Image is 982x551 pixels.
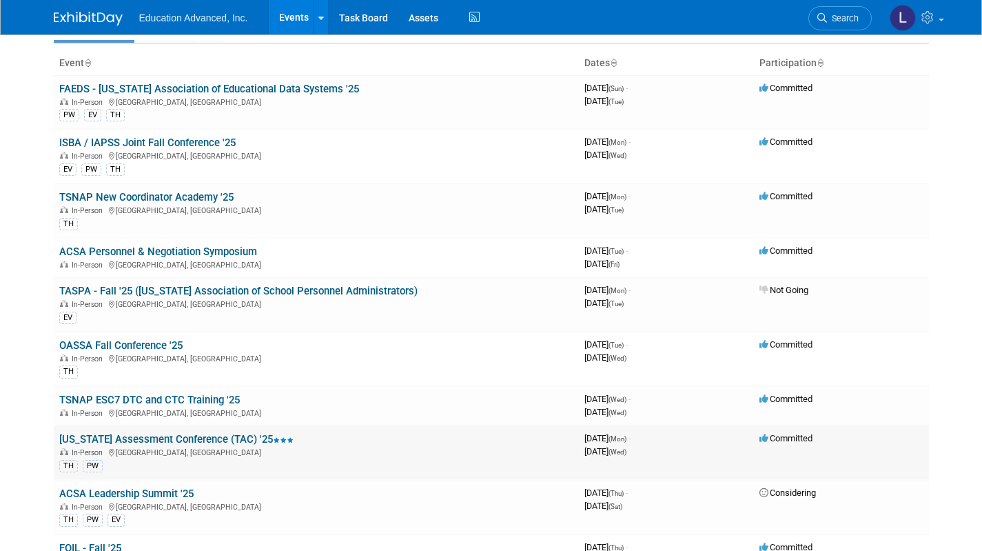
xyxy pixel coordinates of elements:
[817,57,824,68] a: Sort by Participation Type
[59,246,257,258] a: ACSA Personnel & Negotiation Symposium
[60,300,68,307] img: In-Person Event
[84,57,91,68] a: Sort by Event Name
[584,246,628,256] span: [DATE]
[626,83,628,93] span: -
[59,191,234,203] a: TSNAP New Coordinator Academy '25
[890,5,916,31] img: Lara Miller
[759,191,812,201] span: Committed
[72,448,107,457] span: In-Person
[584,298,624,308] span: [DATE]
[626,488,628,498] span: -
[608,85,624,92] span: (Sun)
[59,150,573,161] div: [GEOGRAPHIC_DATA], [GEOGRAPHIC_DATA]
[584,137,631,147] span: [DATE]
[827,13,859,23] span: Search
[108,514,125,526] div: EV
[59,298,573,309] div: [GEOGRAPHIC_DATA], [GEOGRAPHIC_DATA]
[608,98,624,106] span: (Tue)
[608,152,626,159] span: (Wed)
[759,339,812,350] span: Committed
[628,433,631,443] span: -
[608,139,626,146] span: (Mon)
[72,152,107,161] span: In-Person
[59,96,573,107] div: [GEOGRAPHIC_DATA], [GEOGRAPHIC_DATA]
[60,448,68,455] img: In-Person Event
[59,339,183,352] a: OASSA Fall Conference '25
[60,206,68,213] img: In-Person Event
[59,259,573,270] div: [GEOGRAPHIC_DATA], [GEOGRAPHIC_DATA]
[626,246,628,256] span: -
[59,407,573,418] div: [GEOGRAPHIC_DATA], [GEOGRAPHIC_DATA]
[628,191,631,201] span: -
[759,488,816,498] span: Considering
[81,163,101,176] div: PW
[608,435,626,443] span: (Mon)
[584,83,628,93] span: [DATE]
[754,52,929,75] th: Participation
[139,12,248,23] span: Education Advanced, Inc.
[759,394,812,404] span: Committed
[59,433,294,445] a: [US_STATE] Assessment Conference (TAC) '25
[608,248,624,255] span: (Tue)
[608,341,624,349] span: (Tue)
[608,261,620,268] span: (Fri)
[584,259,620,269] span: [DATE]
[59,204,573,215] div: [GEOGRAPHIC_DATA], [GEOGRAPHIC_DATA]
[808,6,872,30] a: Search
[59,218,78,230] div: TH
[59,501,573,512] div: [GEOGRAPHIC_DATA], [GEOGRAPHIC_DATA]
[584,407,626,417] span: [DATE]
[584,150,626,160] span: [DATE]
[60,354,68,361] img: In-Person Event
[59,488,194,500] a: ACSA Leadership Summit '25
[626,339,628,350] span: -
[59,352,573,363] div: [GEOGRAPHIC_DATA], [GEOGRAPHIC_DATA]
[54,52,579,75] th: Event
[59,394,240,406] a: TSNAP ESC7 DTC and CTC Training '25
[759,433,812,443] span: Committed
[72,300,107,309] span: In-Person
[59,83,359,95] a: FAEDS - [US_STATE] Association of Educational Data Systems '25
[59,109,79,121] div: PW
[72,354,107,363] span: In-Person
[72,206,107,215] span: In-Person
[584,285,631,295] span: [DATE]
[106,109,125,121] div: TH
[628,285,631,295] span: -
[759,246,812,256] span: Committed
[60,98,68,105] img: In-Person Event
[72,261,107,270] span: In-Person
[608,396,626,403] span: (Wed)
[584,488,628,498] span: [DATE]
[608,448,626,456] span: (Wed)
[608,354,626,362] span: (Wed)
[579,52,754,75] th: Dates
[759,83,812,93] span: Committed
[83,514,103,526] div: PW
[628,394,631,404] span: -
[59,514,78,526] div: TH
[759,137,812,147] span: Committed
[608,206,624,214] span: (Tue)
[584,501,622,511] span: [DATE]
[628,137,631,147] span: -
[59,312,76,324] div: EV
[608,193,626,201] span: (Mon)
[59,365,78,378] div: TH
[610,57,617,68] a: Sort by Start Date
[759,285,808,295] span: Not Going
[59,285,418,297] a: TASPA - Fall '25 ([US_STATE] Association of School Personnel Administrators)
[60,261,68,268] img: In-Person Event
[608,300,624,308] span: (Tue)
[60,152,68,159] img: In-Person Event
[54,12,123,26] img: ExhibitDay
[84,109,101,121] div: EV
[584,352,626,363] span: [DATE]
[59,163,76,176] div: EV
[60,409,68,416] img: In-Person Event
[59,137,236,149] a: ISBA / IAPSS Joint Fall Conference '25
[59,460,78,472] div: TH
[59,446,573,457] div: [GEOGRAPHIC_DATA], [GEOGRAPHIC_DATA]
[72,503,107,512] span: In-Person
[83,460,103,472] div: PW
